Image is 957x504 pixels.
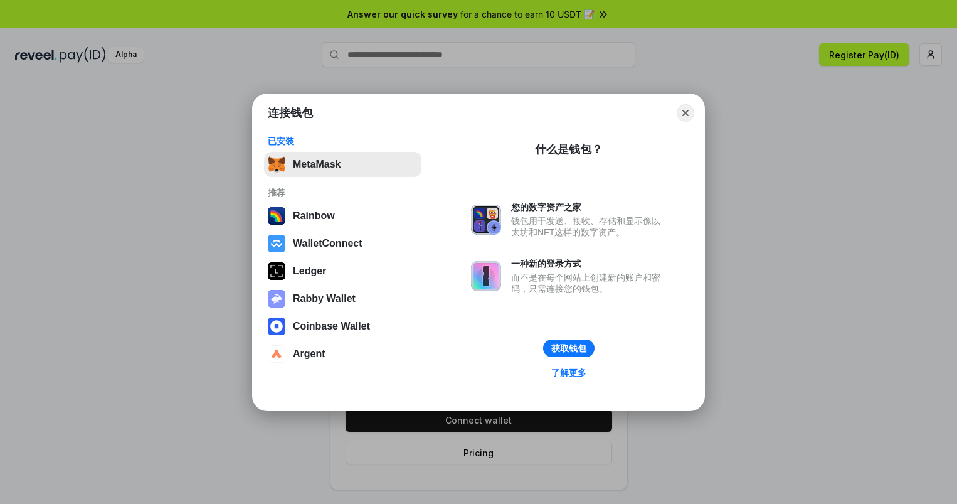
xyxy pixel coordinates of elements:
div: Coinbase Wallet [293,321,370,332]
div: 而不是在每个网站上创建新的账户和密码，只需连接您的钱包。 [511,272,667,294]
button: Coinbase Wallet [264,314,421,339]
div: Argent [293,348,325,360]
img: svg+xml,%3Csvg%20fill%3D%22none%22%20height%3D%2233%22%20viewBox%3D%220%200%2035%2033%22%20width%... [268,156,285,173]
button: Rainbow [264,203,421,228]
button: Rabby Wallet [264,286,421,311]
div: 钱包用于发送、接收、存储和显示像以太坊和NFT这样的数字资产。 [511,215,667,238]
img: svg+xml,%3Csvg%20width%3D%22120%22%20height%3D%22120%22%20viewBox%3D%220%200%20120%20120%22%20fil... [268,207,285,225]
img: svg+xml,%3Csvg%20xmlns%3D%22http%3A%2F%2Fwww.w3.org%2F2000%2Fsvg%22%20fill%3D%22none%22%20viewBox... [268,290,285,308]
div: WalletConnect [293,238,362,249]
button: Close [677,104,694,122]
img: svg+xml,%3Csvg%20xmlns%3D%22http%3A%2F%2Fwww.w3.org%2F2000%2Fsvg%22%20width%3D%2228%22%20height%3... [268,262,285,280]
div: 了解更多 [551,367,586,378]
h1: 连接钱包 [268,105,313,121]
img: svg+xml,%3Csvg%20width%3D%2228%22%20height%3D%2228%22%20viewBox%3D%220%200%2028%2028%22%20fill%3D... [268,345,285,363]
div: 已安装 [268,136,418,147]
div: 您的数字资产之家 [511,201,667,213]
img: svg+xml,%3Csvg%20width%3D%2228%22%20height%3D%2228%22%20viewBox%3D%220%200%2028%2028%22%20fill%3D... [268,235,285,252]
div: 推荐 [268,187,418,198]
div: Rainbow [293,210,335,222]
img: svg+xml,%3Csvg%20xmlns%3D%22http%3A%2F%2Fwww.w3.org%2F2000%2Fsvg%22%20fill%3D%22none%22%20viewBox... [471,261,501,291]
button: 获取钱包 [543,340,595,357]
button: Argent [264,341,421,367]
div: MetaMask [293,159,341,170]
div: Ledger [293,265,326,277]
div: Rabby Wallet [293,293,356,304]
img: svg+xml,%3Csvg%20xmlns%3D%22http%3A%2F%2Fwww.w3.org%2F2000%2Fsvg%22%20fill%3D%22none%22%20viewBox... [471,205,501,235]
div: 获取钱包 [551,343,586,354]
button: MetaMask [264,152,421,177]
div: 一种新的登录方式 [511,258,667,269]
button: Ledger [264,259,421,284]
div: 什么是钱包？ [535,142,603,157]
img: svg+xml,%3Csvg%20width%3D%2228%22%20height%3D%2228%22%20viewBox%3D%220%200%2028%2028%22%20fill%3D... [268,318,285,335]
a: 了解更多 [544,365,594,381]
button: WalletConnect [264,231,421,256]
